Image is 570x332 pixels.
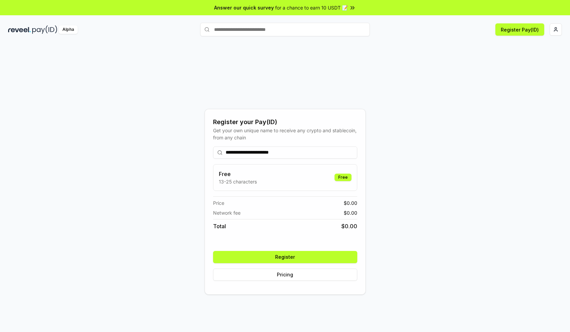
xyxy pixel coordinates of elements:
span: Answer our quick survey [214,4,274,11]
span: Total [213,222,226,230]
span: Network fee [213,209,241,216]
div: Get your own unique name to receive any crypto and stablecoin, from any chain [213,127,357,141]
img: pay_id [32,25,57,34]
div: Register your Pay(ID) [213,117,357,127]
button: Register Pay(ID) [495,23,544,36]
span: $ 0.00 [341,222,357,230]
div: Alpha [59,25,78,34]
p: 13-25 characters [219,178,257,185]
span: for a chance to earn 10 USDT 📝 [275,4,348,11]
div: Free [335,174,351,181]
span: $ 0.00 [344,199,357,207]
button: Register [213,251,357,263]
h3: Free [219,170,257,178]
span: $ 0.00 [344,209,357,216]
button: Pricing [213,269,357,281]
span: Price [213,199,224,207]
img: reveel_dark [8,25,31,34]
